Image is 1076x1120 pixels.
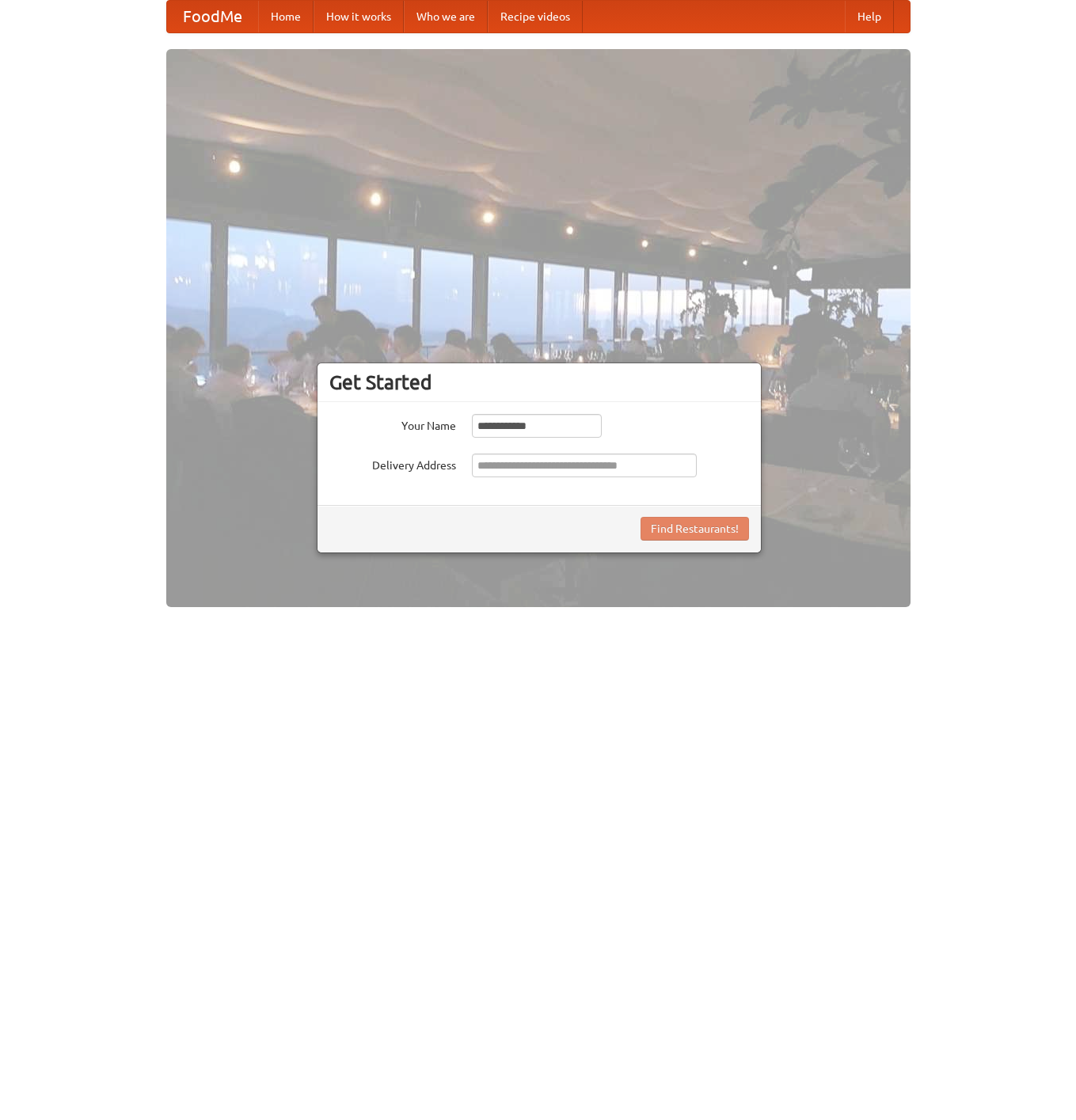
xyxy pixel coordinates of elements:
[845,1,894,32] a: Help
[329,454,456,473] label: Delivery Address
[314,1,404,32] a: How it works
[329,370,749,394] h3: Get Started
[488,1,583,32] a: Recipe videos
[329,414,456,434] label: Your Name
[641,517,749,541] button: Find Restaurants!
[258,1,314,32] a: Home
[167,1,258,32] a: FoodMe
[404,1,488,32] a: Who we are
